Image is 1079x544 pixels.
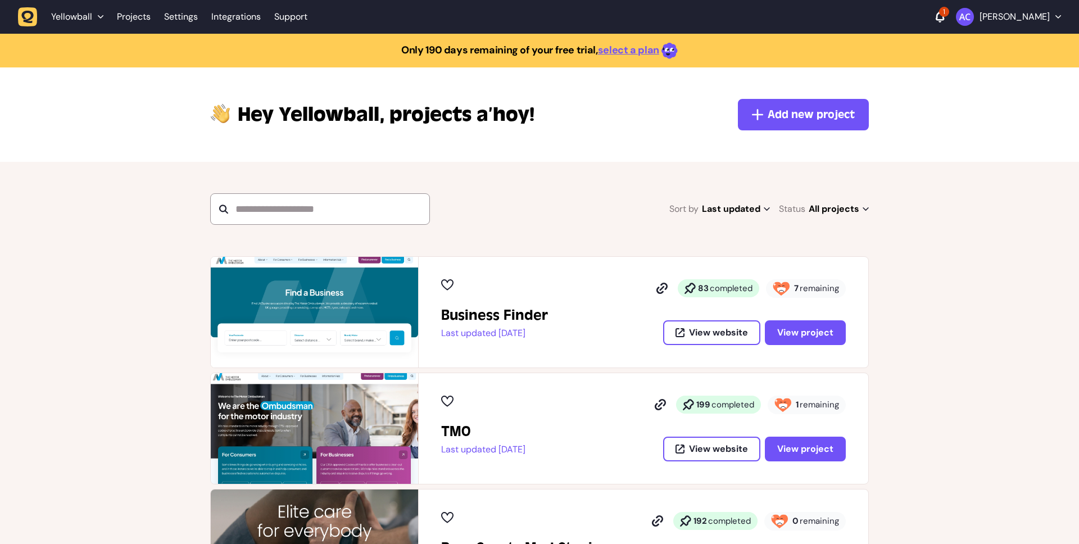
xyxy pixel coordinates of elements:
p: Last updated [DATE] [441,328,548,339]
span: View website [689,445,748,454]
span: View website [689,328,748,337]
span: View project [777,327,833,338]
h2: TMO [441,423,525,441]
strong: 7 [794,283,799,294]
strong: Only 190 days remaining of your free trial, [401,43,598,57]
img: Business Finder [211,257,418,368]
span: All projects [809,201,869,217]
span: remaining [800,283,839,294]
button: Yellowball [18,7,110,27]
a: Support [274,11,307,22]
button: View project [765,320,846,345]
p: [PERSON_NAME] [980,11,1050,22]
span: Yellowball [51,11,92,22]
button: [PERSON_NAME] [956,8,1061,26]
h2: Business Finder [441,306,548,324]
span: remaining [800,399,839,410]
button: View website [663,320,760,345]
a: Integrations [211,7,261,27]
strong: 199 [696,399,710,410]
span: View project [777,443,833,455]
a: Settings [164,7,198,27]
span: completed [708,515,751,527]
button: Add new project [738,99,869,130]
img: Ameet Chohan [956,8,974,26]
strong: 0 [792,515,799,527]
span: Yellowball [238,101,385,128]
span: Sort by [669,201,699,217]
a: select a plan [598,43,659,57]
img: TMO [211,373,418,484]
strong: 1 [796,399,799,410]
span: Last updated [702,201,770,217]
div: 1 [939,7,949,17]
span: Add new project [768,107,855,123]
img: emoji [661,43,678,59]
p: Last updated [DATE] [441,444,525,455]
span: remaining [800,515,839,527]
img: hi-hand [210,101,231,124]
p: projects a’hoy! [238,101,534,128]
span: Status [779,201,805,217]
strong: 192 [693,515,707,527]
button: View project [765,437,846,461]
strong: 83 [698,283,709,294]
span: completed [711,399,754,410]
a: Projects [117,7,151,27]
button: View website [663,437,760,461]
span: completed [710,283,752,294]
